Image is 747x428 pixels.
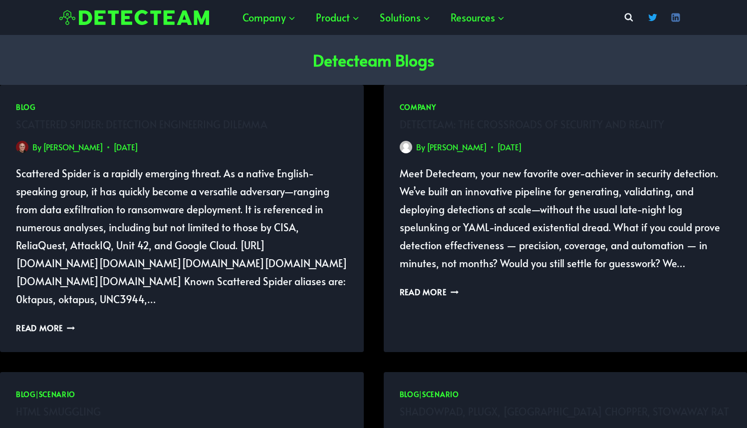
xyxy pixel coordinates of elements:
[643,7,663,27] a: Twitter
[422,390,459,399] a: Scenario
[400,141,412,153] img: Avatar photo
[16,405,101,419] a: HTML Smuggling
[400,164,732,272] p: Meet Detecteam, your new favorite over-achiever in security detection. We’ve built an innovative ...
[233,2,306,32] a: Company
[441,2,515,32] a: Resources
[16,102,35,112] a: Blog
[16,117,267,131] a: Scattered Spider: Detection Engineering Dilemma
[400,390,459,399] span: |
[16,390,75,399] span: |
[416,140,425,154] span: By
[316,8,360,26] span: Product
[59,10,209,25] img: Detecteam
[306,2,370,32] a: Product
[400,141,412,153] a: Author image
[427,141,487,152] a: [PERSON_NAME]
[400,390,419,399] a: Blog
[16,141,28,153] img: Avatar photo
[16,390,35,399] a: Blog
[400,117,664,131] a: Detecteam: The Crossroads of Security and Reality
[113,140,138,154] time: [DATE]
[400,286,459,297] a: Read More
[400,405,729,419] a: Shadowpad, PlugX, [GEOGRAPHIC_DATA] Chopper, Stowaway RAT
[620,8,638,26] button: View Search Form
[380,8,431,26] span: Solutions
[16,141,28,153] a: Author image
[370,2,441,32] a: Solutions
[16,322,75,333] a: Read More
[39,390,76,399] a: Scenario
[451,8,505,26] span: Resources
[666,7,686,27] a: Linkedin
[243,8,296,26] span: Company
[43,141,103,152] a: [PERSON_NAME]
[32,140,41,154] span: By
[16,164,348,308] p: Scattered Spider is a rapidly emerging threat. As a native English-speaking group, it has quickly...
[400,102,436,112] a: Company
[313,48,434,72] h1: Detecteam Blogs
[233,2,515,32] nav: Primary
[497,140,522,154] time: [DATE]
